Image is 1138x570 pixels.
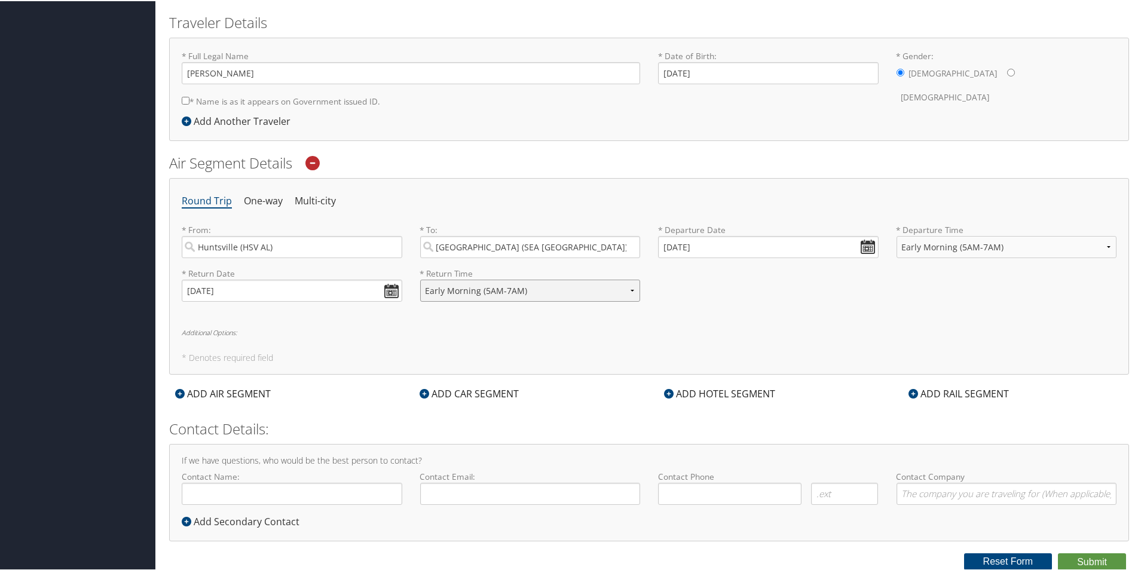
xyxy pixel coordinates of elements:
[1007,68,1015,75] input: * Gender:[DEMOGRAPHIC_DATA][DEMOGRAPHIC_DATA]
[182,328,1116,335] h6: Additional Options:
[182,513,305,528] div: Add Secondary Contact
[658,385,781,400] div: ADD HOTEL SEGMENT
[420,470,641,504] label: Contact Email:
[182,96,189,103] input: * Name is as it appears on Government issued ID.
[182,470,402,504] label: Contact Name:
[903,385,1015,400] div: ADD RAIL SEGMENT
[182,278,402,301] input: MM/DD/YYYY
[169,418,1129,438] h2: Contact Details:
[414,385,525,400] div: ADD CAR SEGMENT
[897,470,1117,504] label: Contact Company
[420,223,641,257] label: * To:
[1058,552,1126,570] button: Submit
[182,189,232,211] li: Round Trip
[420,482,641,504] input: Contact Email:
[658,235,879,257] input: MM/DD/YYYY
[182,235,402,257] input: City or Airport Code
[658,61,879,83] input: * Date of Birth:
[897,235,1117,257] select: * Departure Time
[811,482,878,504] input: .ext
[964,552,1053,569] button: Reset Form
[169,11,1129,32] h2: Traveler Details
[897,49,1117,108] label: * Gender:
[897,223,1117,266] label: * Departure Time
[658,470,879,482] label: Contact Phone
[182,266,402,278] label: * Return Date
[658,49,879,83] label: * Date of Birth:
[244,189,283,211] li: One-way
[182,353,1116,361] h5: * Denotes required field
[182,89,380,111] label: * Name is as it appears on Government issued ID.
[897,482,1117,504] input: Contact Company
[909,61,998,84] label: [DEMOGRAPHIC_DATA]
[182,482,402,504] input: Contact Name:
[182,61,640,83] input: * Full Legal Name
[420,235,641,257] input: City or Airport Code
[169,385,277,400] div: ADD AIR SEGMENT
[420,266,641,278] label: * Return Time
[182,113,296,127] div: Add Another Traveler
[658,223,879,235] label: * Departure Date
[295,189,336,211] li: Multi-city
[901,85,990,108] label: [DEMOGRAPHIC_DATA]
[169,152,1129,172] h2: Air Segment Details
[897,68,904,75] input: * Gender:[DEMOGRAPHIC_DATA][DEMOGRAPHIC_DATA]
[182,455,1116,464] h4: If we have questions, who would be the best person to contact?
[182,223,402,257] label: * From:
[182,49,640,83] label: * Full Legal Name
